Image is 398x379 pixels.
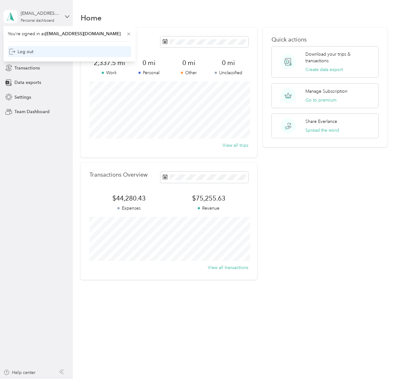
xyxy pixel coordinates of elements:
[89,69,129,76] p: Work
[14,79,41,86] span: Data exports
[129,58,169,67] span: 0 mi
[305,127,339,134] button: Spread the word
[363,344,398,379] iframe: Everlance-gr Chat Button Frame
[209,58,249,67] span: 0 mi
[305,51,374,64] p: Download your trips & transactions
[129,69,169,76] p: Personal
[305,118,337,125] p: Share Everlance
[89,194,169,203] span: $44,280.43
[3,369,35,376] button: Help center
[169,69,209,76] p: Other
[14,94,31,101] span: Settings
[9,48,33,55] div: Log out
[223,142,248,149] button: View all trips
[209,69,249,76] p: Unclassified
[89,58,129,67] span: 2,337.5 mi
[8,30,131,37] span: You’re signed in as
[81,14,102,21] h1: Home
[305,66,343,73] button: Create data export
[14,108,50,115] span: Team Dashboard
[89,172,148,178] p: Transactions Overview
[169,205,248,211] p: Revenue
[305,88,347,95] p: Manage Subscription
[21,19,54,23] div: Personal dashboard
[169,194,248,203] span: $75,255.63
[14,65,40,71] span: Transactions
[208,264,248,271] button: View all transactions
[272,36,379,43] p: Quick actions
[305,97,336,103] button: Go to premium
[89,205,169,211] p: Expenses
[21,10,60,17] div: [EMAIL_ADDRESS][DOMAIN_NAME]
[169,58,209,67] span: 0 mi
[45,31,121,36] span: [EMAIL_ADDRESS][DOMAIN_NAME]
